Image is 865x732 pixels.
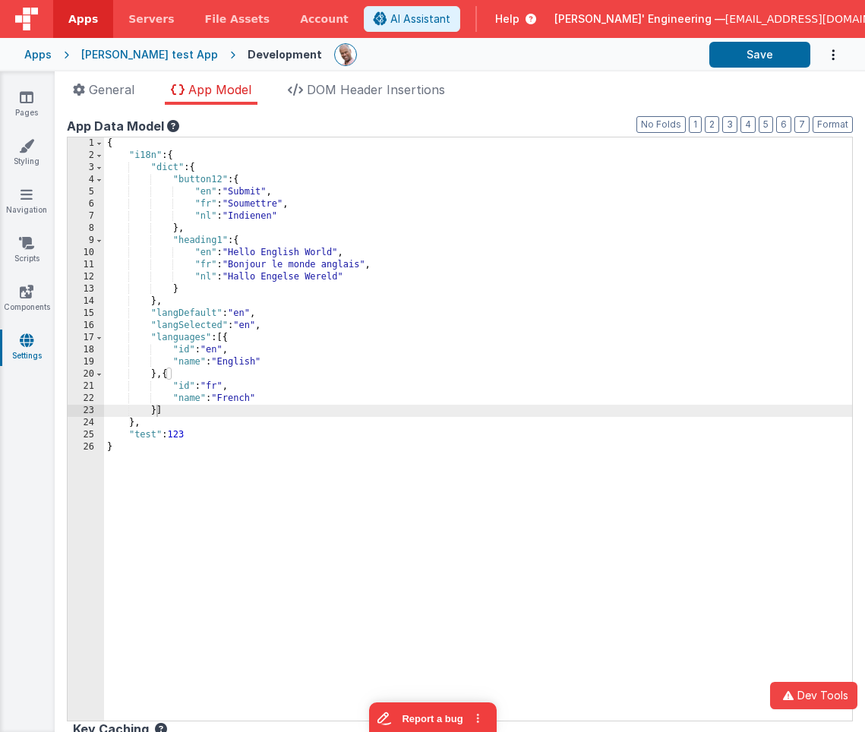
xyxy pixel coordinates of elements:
span: Apps [68,11,98,27]
div: 13 [68,283,104,295]
button: 4 [740,116,756,133]
div: 26 [68,441,104,453]
div: App Data Model [67,117,853,135]
div: 3 [68,162,104,174]
span: Help [495,11,519,27]
div: 6 [68,198,104,210]
button: No Folds [636,116,686,133]
div: 4 [68,174,104,186]
button: Save [709,42,810,68]
span: DOM Header Insertions [307,82,445,97]
div: 14 [68,295,104,308]
button: AI Assistant [364,6,460,32]
button: Options [810,39,841,71]
div: 12 [68,271,104,283]
span: General [89,82,134,97]
button: 3 [722,116,737,133]
span: [PERSON_NAME]' Engineering — [554,11,725,27]
div: 22 [68,393,104,405]
img: 11ac31fe5dc3d0eff3fbbbf7b26fa6e1 [335,44,356,65]
div: 15 [68,308,104,320]
div: 1 [68,137,104,150]
div: 21 [68,380,104,393]
div: 8 [68,222,104,235]
span: App Model [188,82,251,97]
div: Development [248,47,322,62]
div: 19 [68,356,104,368]
div: 7 [68,210,104,222]
button: 1 [689,116,702,133]
div: [PERSON_NAME] test App [81,47,218,62]
button: 5 [759,116,773,133]
span: Servers [128,11,174,27]
div: 9 [68,235,104,247]
button: Dev Tools [770,682,857,709]
button: 2 [705,116,719,133]
div: 25 [68,429,104,441]
div: Apps [24,47,52,62]
div: 23 [68,405,104,417]
div: 10 [68,247,104,259]
button: Format [813,116,853,133]
div: 5 [68,186,104,198]
button: 7 [794,116,810,133]
div: 16 [68,320,104,332]
div: 18 [68,344,104,356]
span: AI Assistant [390,11,450,27]
div: 11 [68,259,104,271]
div: 17 [68,332,104,344]
div: 2 [68,150,104,162]
div: 20 [68,368,104,380]
div: 24 [68,417,104,429]
button: 6 [776,116,791,133]
span: File Assets [205,11,270,27]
